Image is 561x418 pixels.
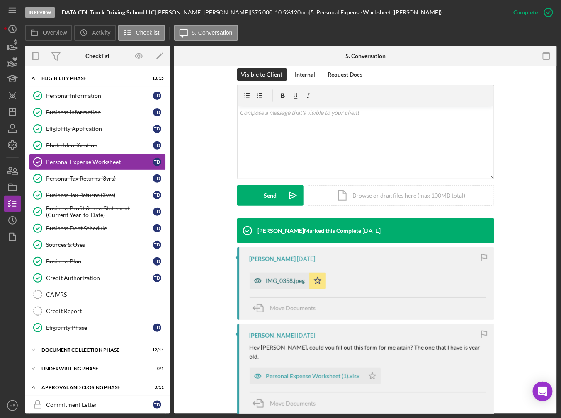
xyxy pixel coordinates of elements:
a: Commitment LetterTD [29,396,166,413]
a: Eligibility ApplicationTD [29,121,166,137]
button: Request Docs [324,68,367,81]
a: Business PlanTD [29,253,166,270]
div: Business Debt Schedule [46,225,153,232]
button: Move Documents [250,298,324,319]
div: T D [153,158,161,166]
div: T D [153,274,161,282]
div: In Review [25,7,55,18]
div: Visible to Client [241,68,283,81]
div: T D [153,324,161,332]
label: 5. Conversation [192,29,233,36]
b: DATA CDL Truck Driving School LLC [62,9,155,16]
div: 0 / 1 [149,366,164,371]
div: 10.5 % [275,9,291,16]
div: Commitment Letter [46,401,153,408]
a: Business Profit & Loss Statement (Current Year-to-Date)TD [29,203,166,220]
div: Personal Expense Worksheet (1).xlsx [266,373,360,379]
span: Move Documents [270,304,316,312]
a: Personal Expense WorksheetTD [29,154,166,170]
label: Checklist [136,29,160,36]
div: Credit Authorization [46,275,153,281]
span: Move Documents [270,400,316,407]
div: Request Docs [328,68,363,81]
a: Sources & UsesTD [29,237,166,253]
div: Send [264,185,277,206]
div: T D [153,108,161,116]
div: 120 mo [291,9,309,16]
div: 12 / 14 [149,348,164,353]
a: Business Tax Returns (3yrs)TD [29,187,166,203]
div: Photo Identification [46,142,153,149]
div: | 5. Personal Expense Worksheet ([PERSON_NAME]) [309,9,442,16]
button: Activity [74,25,116,41]
div: [PERSON_NAME] [250,256,296,262]
div: Business Plan [46,258,153,265]
div: 0 / 11 [149,385,164,390]
div: T D [153,401,161,409]
div: Underwriting Phase [41,366,143,371]
div: CAIVRS [46,291,165,298]
a: Credit Report [29,303,166,319]
div: T D [153,191,161,199]
div: Document Collection Phase [41,348,143,353]
button: Complete [505,4,557,21]
button: 5. Conversation [174,25,238,41]
div: Personal Information [46,92,153,99]
div: Open Intercom Messenger [533,382,553,401]
div: Sources & Uses [46,242,153,248]
div: T D [153,224,161,232]
div: Checklist [85,53,109,59]
a: Eligibility PhaseTD [29,319,166,336]
a: Photo IdentificationTD [29,137,166,154]
button: Internal [291,68,320,81]
text: MR [10,404,16,408]
div: T D [153,125,161,133]
div: Personal Tax Returns (3yrs) [46,175,153,182]
div: Approval and Closing Phase [41,385,143,390]
div: [PERSON_NAME] [250,332,296,339]
time: 2025-04-03 03:18 [297,256,316,262]
div: Internal [295,68,316,81]
div: Eligibility Phase [41,76,143,81]
div: IMG_0358.jpeg [266,278,305,284]
button: Checklist [118,25,165,41]
div: Business Tax Returns (3yrs) [46,192,153,198]
label: Overview [43,29,67,36]
div: T D [153,208,161,216]
button: IMG_0358.jpeg [250,273,326,289]
div: | [62,9,156,16]
button: Send [237,185,304,206]
button: Personal Expense Worksheet (1).xlsx [250,368,381,384]
p: Hey [PERSON_NAME], could you fill out this form for me again? The one that I have is year old. [250,343,486,362]
div: [PERSON_NAME] [PERSON_NAME] | [156,9,251,16]
div: Eligibility Application [46,126,153,132]
div: Personal Expense Worksheet [46,159,153,165]
div: T D [153,92,161,100]
div: T D [153,241,161,249]
a: Business Debt ScheduleTD [29,220,166,237]
span: $75,000 [251,9,272,16]
a: CAIVRS [29,286,166,303]
time: 2025-04-22 15:11 [363,227,381,234]
a: Credit AuthorizationTD [29,270,166,286]
button: Move Documents [250,393,324,414]
div: [PERSON_NAME] Marked this Complete [258,227,362,234]
div: Eligibility Phase [46,324,153,331]
div: Complete [513,4,538,21]
div: Credit Report [46,308,165,314]
button: MR [4,397,21,414]
a: Business InformationTD [29,104,166,121]
div: Business Profit & Loss Statement (Current Year-to-Date) [46,205,153,218]
button: Visible to Client [237,68,287,81]
div: 13 / 15 [149,76,164,81]
time: 2025-03-21 14:49 [297,332,316,339]
div: T D [153,141,161,150]
label: Activity [92,29,110,36]
div: T D [153,174,161,183]
button: Overview [25,25,72,41]
a: Personal InformationTD [29,87,166,104]
div: 5. Conversation [345,53,386,59]
a: Personal Tax Returns (3yrs)TD [29,170,166,187]
div: Business Information [46,109,153,116]
div: T D [153,257,161,266]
